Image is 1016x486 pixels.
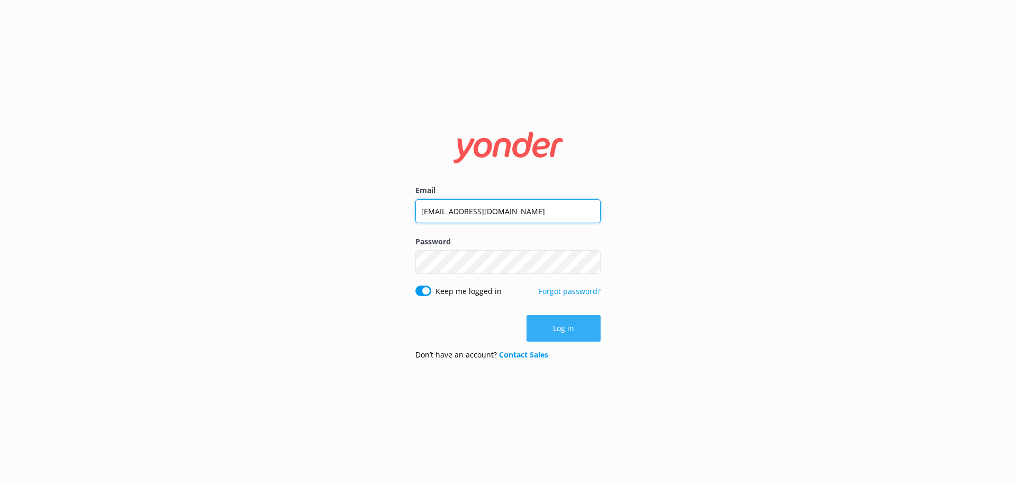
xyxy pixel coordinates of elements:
a: Forgot password? [539,286,601,296]
label: Email [415,185,601,196]
a: Contact Sales [499,350,548,360]
input: user@emailaddress.com [415,199,601,223]
button: Log in [527,315,601,342]
p: Don’t have an account? [415,349,548,361]
label: Keep me logged in [436,286,502,297]
label: Password [415,236,601,247]
button: Show password [579,252,601,273]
